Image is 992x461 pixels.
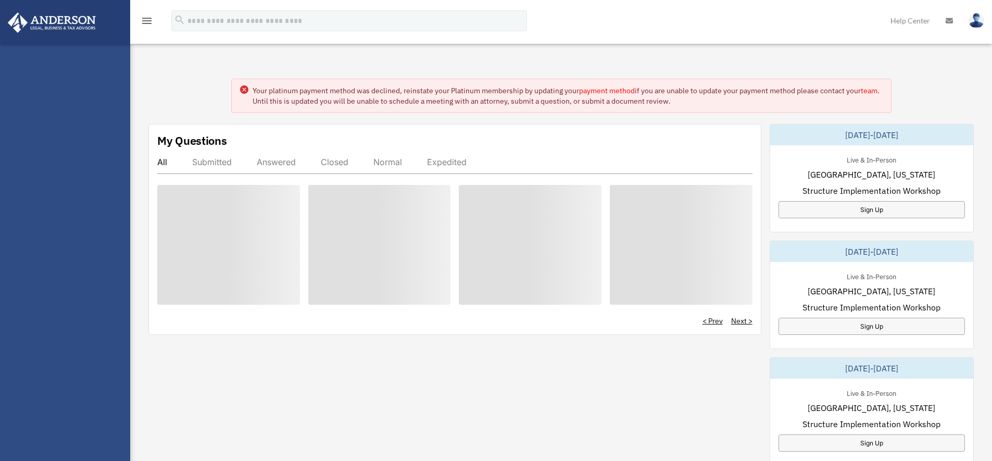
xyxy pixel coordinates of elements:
[702,316,723,326] a: < Prev
[808,168,935,181] span: [GEOGRAPHIC_DATA], [US_STATE]
[141,15,153,27] i: menu
[192,157,232,167] div: Submitted
[373,157,402,167] div: Normal
[778,434,965,452] a: Sign Up
[731,316,752,326] a: Next >
[770,241,973,262] div: [DATE]-[DATE]
[579,86,635,95] a: payment method
[427,157,467,167] div: Expedited
[253,85,883,106] div: Your platinum payment method was declined, reinstate your Platinum membership by updating your if...
[770,358,973,379] div: [DATE]-[DATE]
[802,301,940,314] span: Structure Implementation Workshop
[174,14,185,26] i: search
[838,154,905,165] div: Live & In-Person
[770,124,973,145] div: [DATE]-[DATE]
[861,86,877,95] a: team
[157,133,227,148] div: My Questions
[157,157,167,167] div: All
[969,13,984,28] img: User Pic
[808,402,935,414] span: [GEOGRAPHIC_DATA], [US_STATE]
[141,18,153,27] a: menu
[808,285,935,297] span: [GEOGRAPHIC_DATA], [US_STATE]
[802,418,940,430] span: Structure Implementation Workshop
[838,270,905,281] div: Live & In-Person
[778,318,965,335] a: Sign Up
[838,387,905,398] div: Live & In-Person
[778,201,965,218] a: Sign Up
[321,157,348,167] div: Closed
[257,157,296,167] div: Answered
[5,13,99,33] img: Anderson Advisors Platinum Portal
[802,184,940,197] span: Structure Implementation Workshop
